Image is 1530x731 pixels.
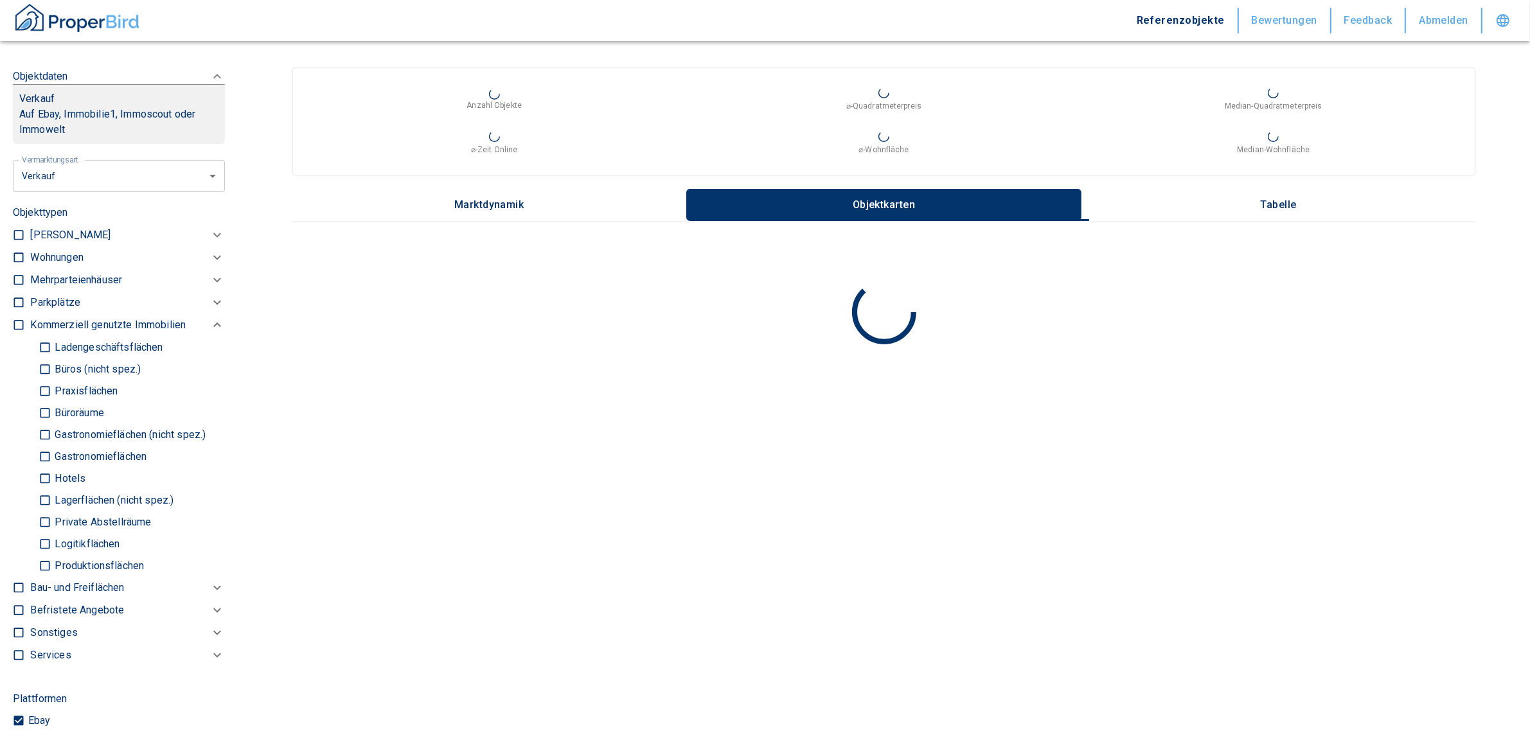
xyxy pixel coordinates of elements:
p: Parkplätze [30,295,80,310]
div: Kommerziell genutzte Immobilien [30,314,225,337]
p: Verkauf [19,91,55,107]
p: [PERSON_NAME] [30,227,111,243]
p: ⌀-Zeit Online [471,144,517,155]
div: Services [30,644,225,667]
p: Gastronomieflächen (nicht spez.) [51,430,206,440]
div: Wohnungen [30,247,225,269]
p: Auf Ebay, Immobilie1, Immoscout oder Immowelt [19,107,218,137]
div: Sonstiges [30,622,225,644]
button: Feedback [1331,8,1407,33]
p: Befristete Angebote [30,603,124,618]
p: Lagerflächen (nicht spez.) [51,495,173,506]
p: Marktdynamik [454,199,524,211]
p: ⌀-Quadratmeterpreis [846,100,921,112]
div: Parkplätze [30,292,225,314]
p: Sonstiges [30,625,77,640]
p: Kommerziell genutzte Immobilien [30,317,186,333]
div: Bau- und Freiflächen [30,577,225,599]
p: Büros (nicht spez.) [51,364,141,374]
p: Logitikflächen [51,539,120,549]
div: letzte 6 Monate [13,159,225,193]
p: Hotels [51,473,85,484]
p: Praxisflächen [51,386,118,396]
p: Private Abstellräume [51,517,151,527]
p: Anzahl Objekte [467,100,522,111]
button: Abmelden [1406,8,1482,33]
div: Mehrparteienhäuser [30,269,225,292]
p: Objekttypen [13,205,225,220]
p: Bau- und Freiflächen [30,580,124,595]
button: Referenzobjekte [1124,8,1239,33]
p: ⌀-Wohnfläche [858,144,909,155]
p: Ladengeschäftsflächen [51,342,163,353]
p: Median-Wohnfläche [1237,144,1310,155]
div: Befristete Angebote [30,599,225,622]
p: Objektkarten [851,199,916,211]
p: Gastronomieflächen [51,452,147,462]
button: ProperBird Logo and Home Button [13,2,141,39]
div: [PERSON_NAME] [30,224,225,247]
div: wrapped label tabs example [292,189,1476,221]
div: ObjektdatenVerkaufAuf Ebay, Immobilie1, Immoscout oder Immowelt [13,56,225,157]
p: Services [30,647,71,663]
p: Median-Quadratmeterpreis [1225,100,1322,112]
p: Wohnungen [30,250,83,265]
p: Plattformen [13,691,67,707]
img: ProperBird Logo and Home Button [13,2,141,34]
p: Ebay [25,716,51,726]
p: Büroräume [51,408,103,418]
button: Bewertungen [1239,8,1331,33]
p: Tabelle [1247,199,1311,211]
p: Objektdaten [13,69,68,84]
p: Produktionsflächen [51,561,144,571]
p: Mehrparteienhäuser [30,272,122,288]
